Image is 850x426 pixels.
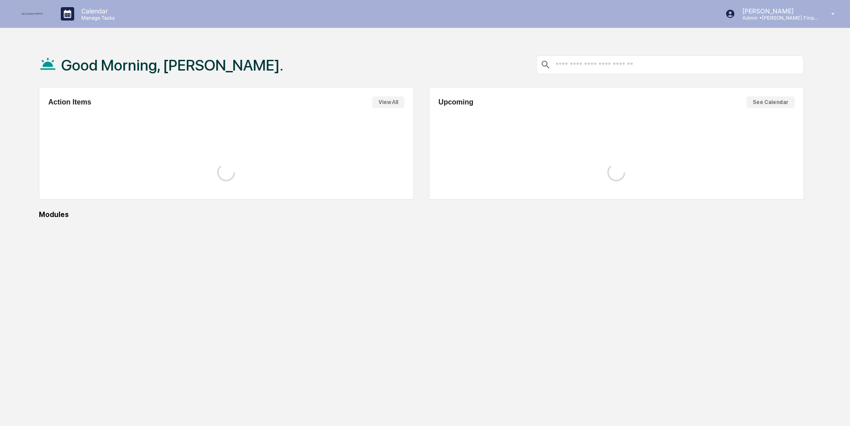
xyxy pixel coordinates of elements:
button: See Calendar [746,96,795,108]
button: View All [372,96,404,108]
h2: Action Items [48,98,91,106]
h2: Upcoming [438,98,473,106]
p: Manage Tasks [74,15,119,21]
img: logo [21,12,43,16]
div: Modules [39,210,804,219]
p: Calendar [74,7,119,15]
p: Admin • [PERSON_NAME] Financial [735,15,818,21]
p: [PERSON_NAME] [735,7,818,15]
h1: Good Morning, [PERSON_NAME]. [61,56,283,74]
